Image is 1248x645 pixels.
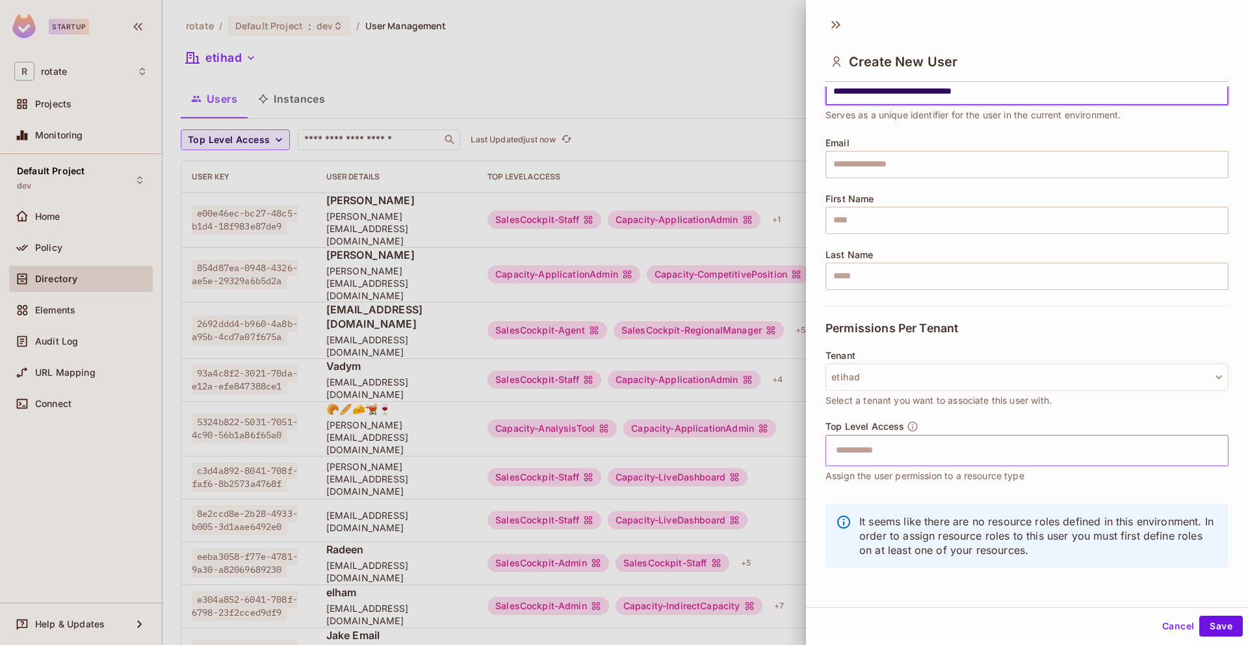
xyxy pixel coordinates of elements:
[849,54,957,70] span: Create New User
[825,363,1228,391] button: etihad
[825,138,850,148] span: Email
[825,393,1052,408] span: Select a tenant you want to associate this user with.
[825,350,855,361] span: Tenant
[825,421,904,432] span: Top Level Access
[825,469,1024,483] span: Assign the user permission to a resource type
[825,108,1121,122] span: Serves as a unique identifier for the user in the current environment.
[825,194,874,204] span: First Name
[1199,616,1243,637] button: Save
[825,322,958,335] span: Permissions Per Tenant
[859,514,1218,557] p: It seems like there are no resource roles defined in this environment. In order to assign resourc...
[1221,449,1224,451] button: Open
[825,250,873,260] span: Last Name
[1157,616,1199,637] button: Cancel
